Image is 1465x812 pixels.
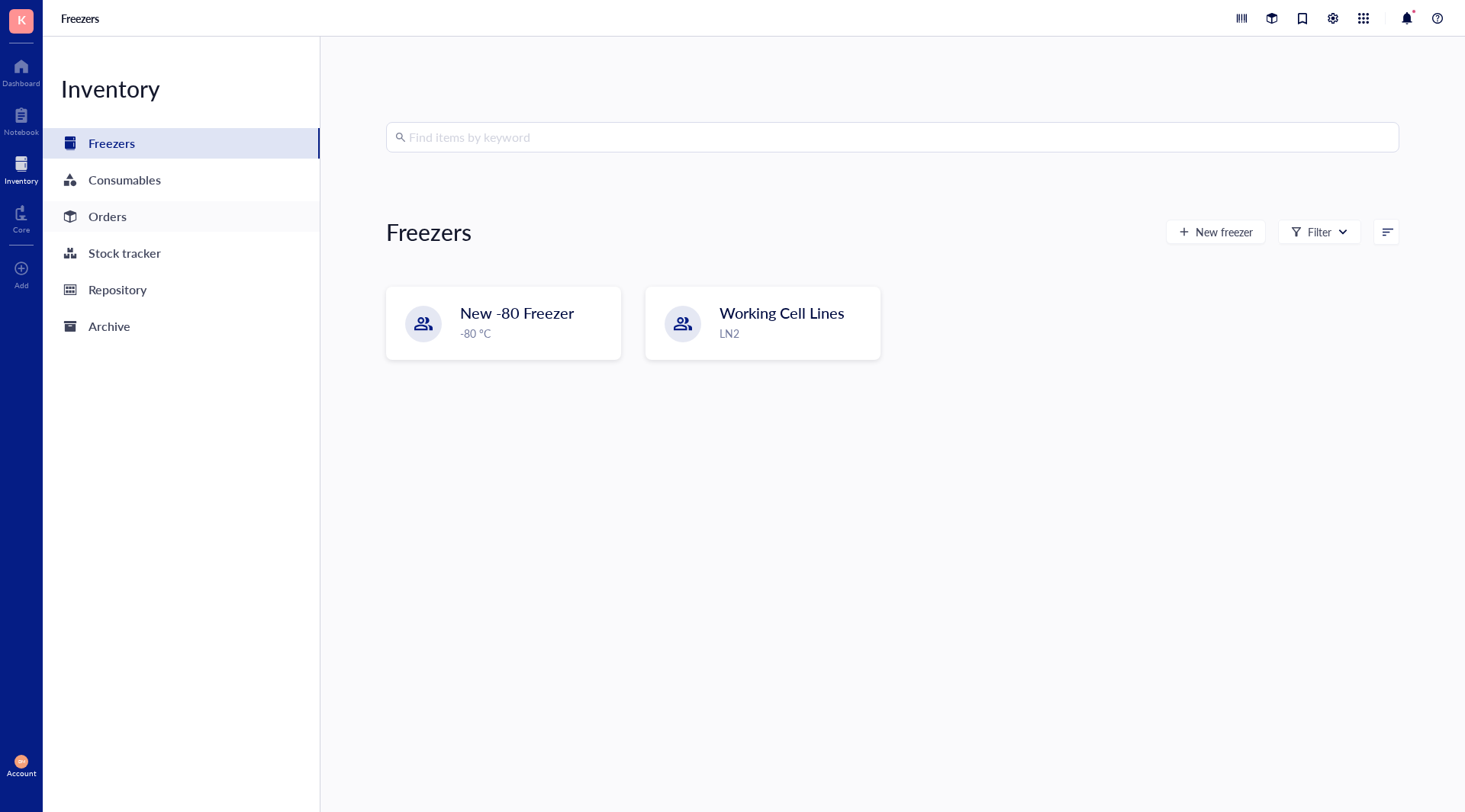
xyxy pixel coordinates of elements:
div: Account [7,769,37,778]
span: New -80 Freezer [460,302,574,323]
a: Archive [43,311,320,342]
div: Stock tracker [89,242,161,264]
div: Inventory [5,176,38,185]
div: LN2 [720,325,871,342]
span: K [18,10,26,29]
div: Freezers [89,133,135,154]
a: Consumables [43,165,320,195]
div: Inventory [43,73,320,104]
a: Repository [43,274,320,305]
div: Core [13,225,30,234]
a: Dashboard [2,54,40,88]
a: Freezers [43,128,320,159]
a: Core [13,201,30,234]
a: Orders [43,201,320,232]
div: Archive [89,316,130,337]
a: Inventory [5,152,38,185]
a: Notebook [4,103,39,136]
span: DM [18,759,25,764]
a: Freezers [61,11,102,25]
div: Orders [89,206,127,227]
span: New freezer [1196,226,1253,238]
div: Dashboard [2,79,40,88]
a: Stock tracker [43,238,320,268]
div: -80 °C [460,325,611,342]
span: Working Cell Lines [720,302,845,323]
div: Freezers [386,217,472,247]
div: Notebook [4,127,39,136]
div: Consumables [89,169,161,191]
div: Repository [89,279,146,300]
button: New freezer [1166,220,1266,244]
div: Filter [1308,223,1331,240]
div: Add [14,281,29,290]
